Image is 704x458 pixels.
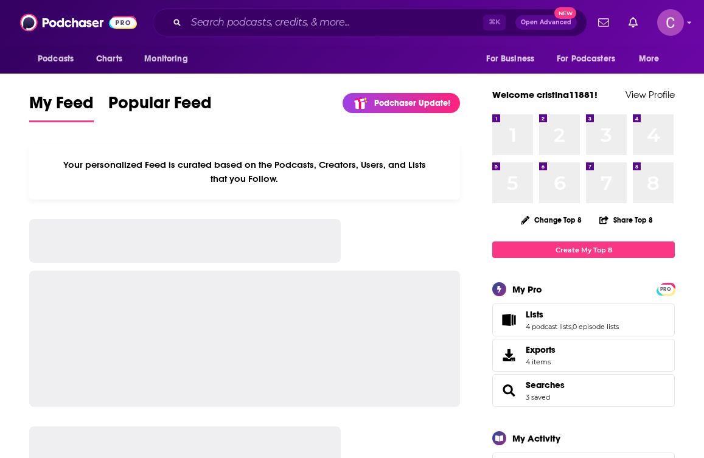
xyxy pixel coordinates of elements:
button: Show profile menu [657,9,684,36]
span: Podcasts [38,50,74,68]
span: Logged in as cristina11881 [657,9,684,36]
span: Lists [492,304,675,336]
button: Change Top 8 [514,212,589,227]
button: Open AdvancedNew [515,15,577,30]
a: My Feed [29,92,94,122]
img: Podchaser - Follow, Share and Rate Podcasts [20,11,137,34]
span: Exports [497,347,521,364]
a: Show notifications dropdown [624,12,643,33]
div: Your personalized Feed is curated based on the Podcasts, Creators, Users, and Lists that you Follow. [29,144,460,200]
button: Share Top 8 [599,208,653,232]
a: 0 episode lists [573,322,619,331]
input: Search podcasts, credits, & more... [186,13,483,32]
span: More [639,50,660,68]
button: open menu [136,47,203,71]
span: Exports [526,344,556,355]
span: Lists [526,309,543,320]
span: PRO [658,285,673,294]
img: User Profile [657,9,684,36]
a: 3 saved [526,393,550,401]
div: My Activity [512,432,560,444]
span: Popular Feed [108,92,212,120]
button: open menu [549,47,633,71]
span: Charts [96,50,122,68]
a: Lists [526,309,619,320]
span: ⌘ K [483,15,506,30]
span: New [554,7,576,19]
span: 4 items [526,358,556,366]
a: Show notifications dropdown [593,12,614,33]
span: Open Advanced [521,19,571,26]
a: Create My Top 8 [492,241,675,258]
a: PRO [658,284,673,293]
a: Popular Feed [108,92,212,122]
a: Exports [492,339,675,372]
span: My Feed [29,92,94,120]
div: My Pro [512,283,542,295]
a: Lists [497,311,521,328]
a: 4 podcast lists [526,322,571,331]
button: open menu [29,47,89,71]
a: Searches [526,380,565,390]
span: Monitoring [144,50,187,68]
span: For Podcasters [557,50,615,68]
a: Welcome cristina11881! [492,89,598,100]
span: Searches [492,374,675,407]
span: , [571,322,573,331]
span: For Business [486,50,534,68]
p: Podchaser Update! [374,98,450,108]
a: View Profile [626,89,675,100]
button: open menu [630,47,675,71]
div: Search podcasts, credits, & more... [153,9,587,36]
button: open menu [478,47,549,71]
a: Charts [88,47,130,71]
a: Searches [497,382,521,399]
